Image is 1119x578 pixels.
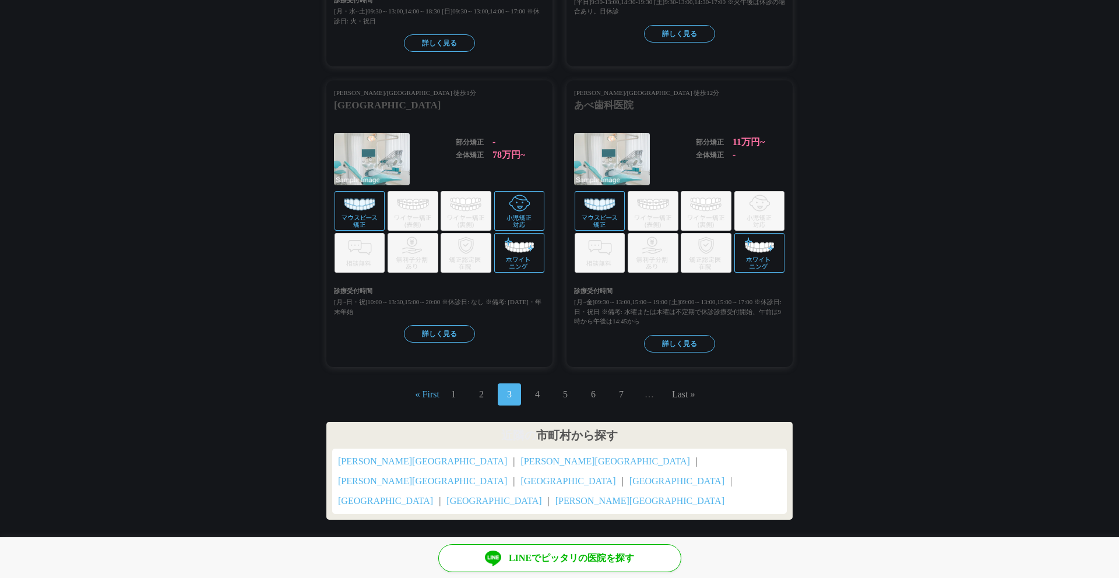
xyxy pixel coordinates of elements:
a: [GEOGRAPHIC_DATA] [446,496,541,506]
img: feature-clear-aligner-on-184b4e9a.png [575,191,625,231]
a: [PERSON_NAME][GEOGRAPHIC_DATA] [520,456,689,466]
a: 5 [563,387,568,401]
a: [GEOGRAPHIC_DATA] [629,476,724,486]
a: [PERSON_NAME]/[GEOGRAPHIC_DATA] 徒歩1分[GEOGRAPHIC_DATA]クリニックのイメージ写真サンプル写真部分矯正-全体矯正78万円~診療受付時間[月~日・祝... [319,73,559,374]
nav: pager [324,381,795,408]
li: | [696,454,698,468]
dd: - [492,136,545,149]
img: feature-free-consultation-off-9dde4554.png [575,233,625,273]
dd: 11万円~ [733,136,785,149]
img: feature-labial-braces-off-f26615d9.png [628,191,678,231]
a: [PERSON_NAME][GEOGRAPHIC_DATA] [555,496,724,506]
a: [PERSON_NAME]/[GEOGRAPHIC_DATA] 徒歩12分あべ歯科医院クリニックのイメージ写真サンプル写真部分矯正11万円~全体矯正-診療受付時間[月~金]09:30～13:00... [559,73,800,374]
li: | [548,494,550,508]
div: [PERSON_NAME]/[GEOGRAPHIC_DATA] 徒歩1分 [334,88,545,98]
h2: 市町村から探す [332,422,787,449]
dt: 部分矯正 [456,136,484,149]
li: | [439,494,441,508]
img: サンプル写真 [576,177,620,184]
dt: 全体矯正 [696,149,724,161]
a: « First [416,389,439,399]
li: | [622,474,624,488]
li: | [730,474,732,488]
a: 6 [591,387,596,401]
a: [GEOGRAPHIC_DATA] [520,476,615,486]
img: feature-whitening-on-88012282.png [494,233,544,273]
div: 診療受付時間 [574,284,785,297]
img: feature-lingual-braces-off-f0e143ea.png [441,191,491,231]
strong: 近隣の [501,429,536,442]
a: 2 [479,387,484,401]
img: クリニックのイメージ写真 [574,133,650,185]
a: 7 [619,387,624,401]
div: 詳しく見る [644,335,715,353]
div: 詳しく見る [644,25,715,43]
dt: 部分矯正 [696,136,724,149]
a: 4 [535,387,540,401]
span: … [638,383,661,406]
img: feature-pediatric-on-2909af8e.png [494,191,544,231]
img: feature-certified-doctor-off-64874de4.png [441,233,491,273]
div: 詳しく見る [404,325,475,343]
a: LINEでピッタリの医院を探す [438,544,681,572]
dd: - [733,149,785,161]
div: [月・水~土]09:30～13:00,14:00～18:30 [日]09:30～13:00,14:00～17:00 ※休診日: 火・祝日 [334,6,545,26]
a: Last » [672,387,695,401]
img: feature-clear-aligner-on-184b4e9a.png [335,191,385,231]
img: feature-labial-braces-off-f26615d9.png [388,191,438,231]
div: [PERSON_NAME]/[GEOGRAPHIC_DATA] 徒歩12分 [574,88,785,98]
img: サンプル写真 [336,177,379,184]
div: あべ歯科医院 [574,98,785,113]
img: feature-certified-doctor-off-64874de4.png [681,233,731,273]
li: | [513,454,515,468]
img: クリニックのイメージ写真 [334,133,410,185]
a: [PERSON_NAME][GEOGRAPHIC_DATA] [338,456,507,466]
img: feature-whitening-on-88012282.png [734,233,784,273]
li: | [513,474,515,488]
img: feature-interest-free-off-54643937.png [388,233,438,273]
a: [GEOGRAPHIC_DATA] [338,496,433,506]
dt: 全体矯正 [456,149,484,161]
div: [月~金]09:30～13:00,15:00～19:00 [土]09:00～13:00,15:00～17:00 ※休診日: 日・祝日 ※備考: 水曜または木曜は不定期で休診診療受付開始、午前は9... [574,297,785,326]
img: feature-lingual-braces-off-f0e143ea.png [681,191,731,231]
a: 1 [451,387,456,401]
a: [PERSON_NAME][GEOGRAPHIC_DATA] [338,476,507,486]
img: feature-pediatric-off-f58112b9.png [734,191,784,231]
div: [GEOGRAPHIC_DATA] [334,98,545,113]
div: 診療受付時間 [334,284,545,297]
img: feature-interest-free-off-54643937.png [628,233,678,273]
img: feature-free-consultation-off-9dde4554.png [335,233,385,273]
span: 3 [498,383,521,406]
div: 詳しく見る [404,34,475,52]
dd: 78万円~ [492,149,545,161]
div: [月~日・祝]10:00～13:30,15:00～20:00 ※休診日: なし ※備考: [DATE]・年末年始 [334,297,545,316]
